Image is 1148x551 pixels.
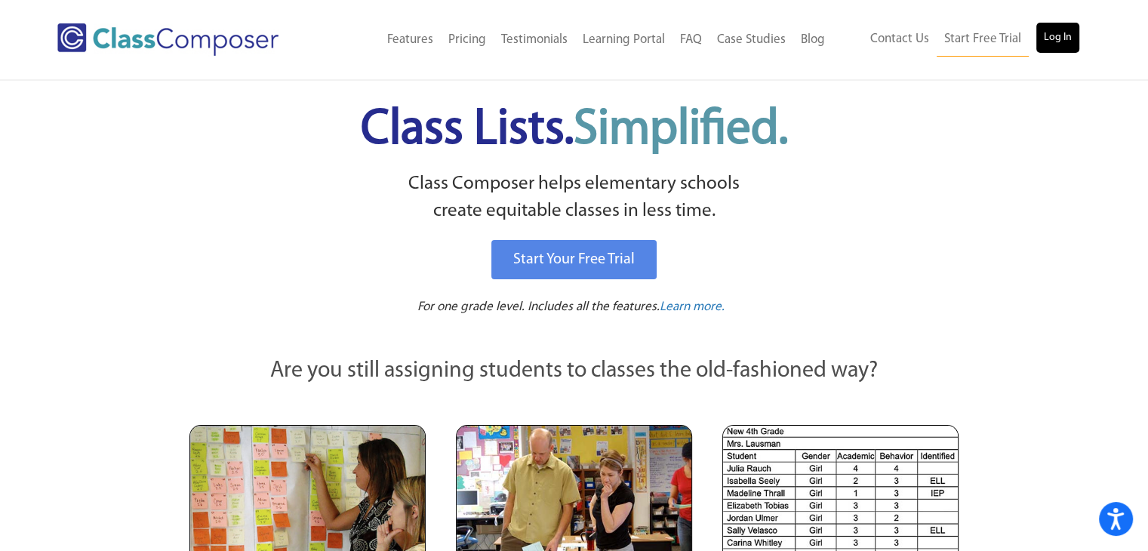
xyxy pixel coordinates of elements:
p: Class Composer helps elementary schools create equitable classes in less time. [187,171,962,226]
a: FAQ [672,23,709,57]
a: Blog [793,23,833,57]
a: Testimonials [494,23,575,57]
span: For one grade level. Includes all the features. [417,300,660,313]
span: Start Your Free Trial [513,252,635,267]
nav: Header Menu [327,23,832,57]
a: Log In [1036,23,1079,53]
a: Features [380,23,441,57]
p: Are you still assigning students to classes the old-fashioned way? [189,355,959,388]
span: Learn more. [660,300,725,313]
nav: Header Menu [833,23,1079,57]
a: Learn more. [660,298,725,317]
a: Start Your Free Trial [491,240,657,279]
span: Simplified. [574,106,788,155]
a: Case Studies [709,23,793,57]
img: Class Composer [57,23,279,56]
a: Pricing [441,23,494,57]
span: Class Lists. [361,106,788,155]
a: Contact Us [863,23,937,56]
a: Learning Portal [575,23,672,57]
a: Start Free Trial [937,23,1029,57]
